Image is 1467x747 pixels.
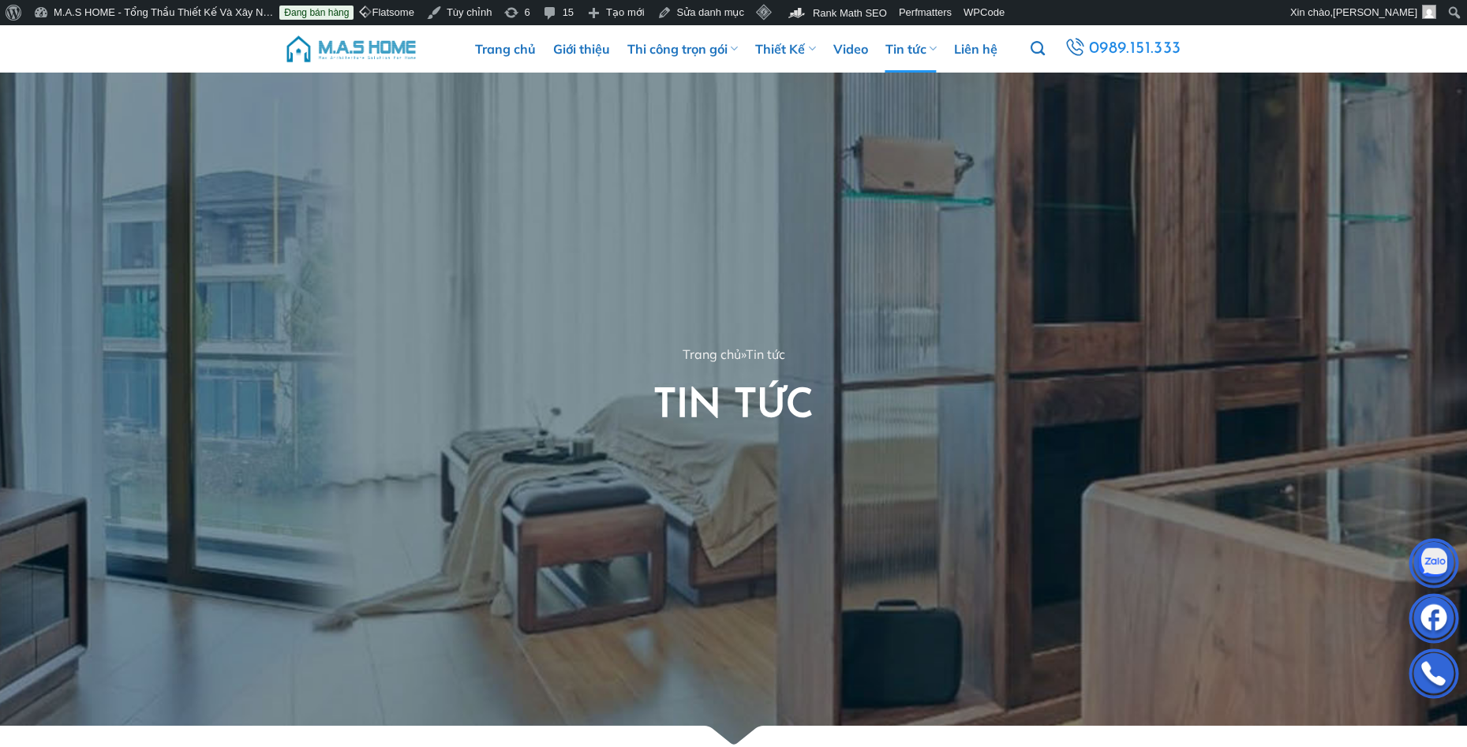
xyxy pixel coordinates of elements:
[813,7,887,19] span: Rank Math SEO
[1062,35,1183,63] a: 0989.151.333
[1333,6,1417,18] span: [PERSON_NAME]
[1410,652,1458,700] img: Phone
[833,25,868,73] a: Video
[1410,542,1458,589] img: Zalo
[284,345,1184,365] nav: breadcrumbs
[279,6,354,20] a: Đang bán hàng
[755,25,815,73] a: Thiết Kế
[1031,32,1045,65] a: Tìm kiếm
[627,25,738,73] a: Thi công trọn gói
[1410,597,1458,644] img: Facebook
[475,25,536,73] a: Trang chủ
[653,387,814,427] span: Tin tức
[954,25,997,73] a: Liên hệ
[741,346,746,362] span: »
[683,346,741,362] a: Trang chủ
[885,25,937,73] a: Tin tức
[553,25,610,73] a: Giới thiệu
[284,25,418,73] img: M.A.S HOME – Tổng Thầu Thiết Kế Và Xây Nhà Trọn Gói
[746,346,785,362] span: Tin tức
[1089,35,1181,62] span: 0989.151.333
